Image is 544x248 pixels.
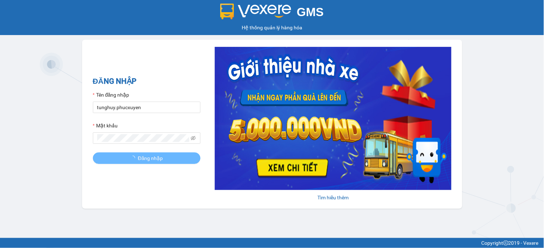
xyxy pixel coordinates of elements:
[191,136,196,141] span: eye-invisible
[2,24,542,31] div: Hệ thống quản lý hàng hóa
[93,122,118,130] label: Mật khẩu
[93,102,200,113] input: Tên đăng nhập
[220,4,291,19] img: logo 2
[503,240,508,245] span: copyright
[138,154,163,162] span: Đăng nhập
[97,134,190,142] input: Mật khẩu
[297,5,324,19] span: GMS
[215,47,451,190] img: banner-0
[215,194,451,201] div: Tìm hiểu thêm
[130,156,138,161] span: loading
[93,76,200,87] h2: ĐĂNG NHẬP
[5,239,539,247] div: Copyright 2019 - Vexere
[220,11,324,16] a: GMS
[93,91,129,99] label: Tên đăng nhập
[93,152,200,164] button: Đăng nhập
